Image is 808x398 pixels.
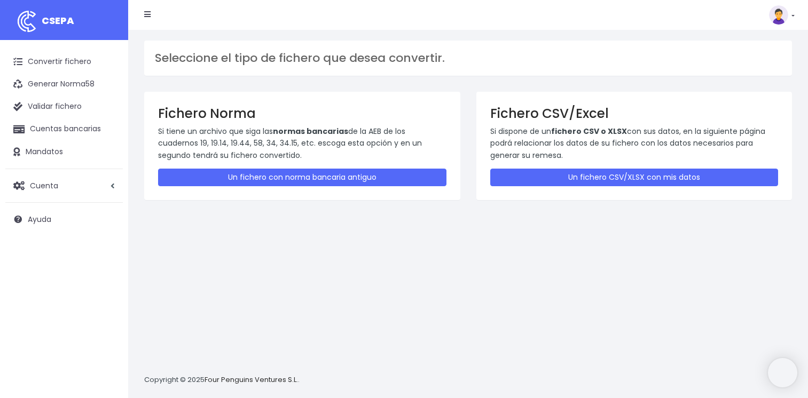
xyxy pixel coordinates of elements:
h3: Fichero CSV/Excel [490,106,779,121]
a: Cuenta [5,174,123,197]
span: Ayuda [28,214,51,225]
img: logo [13,8,40,35]
a: Generar Norma58 [5,73,123,95]
strong: fichero CSV o XLSX [551,126,627,137]
img: profile [769,5,788,25]
a: Mandatos [5,141,123,163]
strong: normas bancarias [273,126,348,137]
h3: Seleccione el tipo de fichero que desea convertir. [155,51,781,65]
a: Convertir fichero [5,51,123,73]
p: Copyright © 2025 . [144,375,300,386]
span: CSEPA [42,14,74,27]
a: Cuentas bancarias [5,118,123,140]
span: Cuenta [30,180,58,190]
a: Un fichero CSV/XLSX con mis datos [490,169,779,186]
a: Ayuda [5,208,123,230]
a: Un fichero con norma bancaria antiguo [158,169,446,186]
p: Si dispone de un con sus datos, en la siguiente página podrá relacionar los datos de su fichero c... [490,125,779,161]
p: Si tiene un archivo que siga las de la AEB de los cuadernos 19, 19.14, 19.44, 58, 34, 34.15, etc.... [158,125,446,161]
a: Validar fichero [5,95,123,118]
a: Four Penguins Ventures S.L. [205,375,298,385]
h3: Fichero Norma [158,106,446,121]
